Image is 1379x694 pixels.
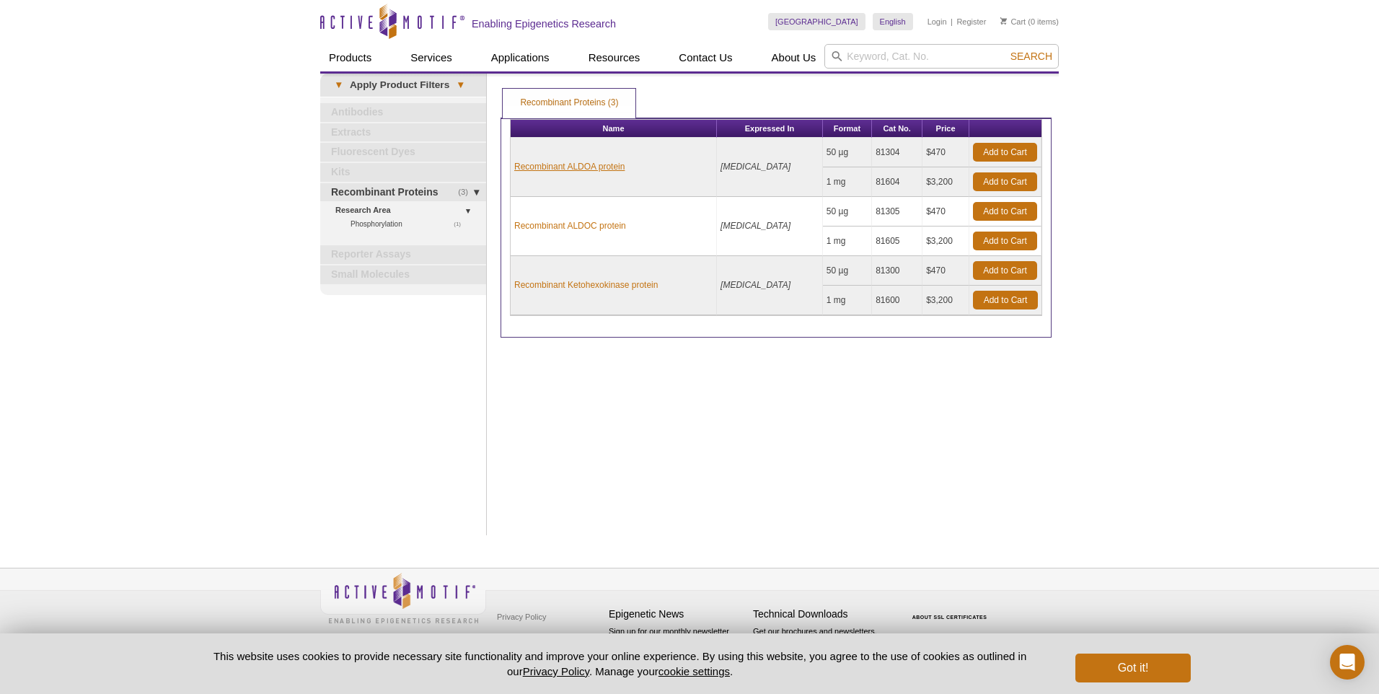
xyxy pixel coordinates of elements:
td: 50 µg [823,138,872,167]
td: $3,200 [922,167,969,197]
i: [MEDICAL_DATA] [721,162,790,172]
a: [GEOGRAPHIC_DATA] [768,13,865,30]
a: Products [320,44,380,71]
img: Your Cart [1000,17,1007,25]
img: Active Motif, [320,568,486,627]
th: Name [511,120,717,138]
a: Login [928,17,947,27]
a: Fluorescent Dyes [320,143,486,162]
td: 1 mg [823,167,872,197]
a: (3)Recombinant Proteins [320,183,486,202]
a: (1)Phosphorylation [351,218,469,230]
a: Add to Cart [973,202,1037,221]
a: Small Molecules [320,265,486,284]
a: Kits [320,163,486,182]
input: Keyword, Cat. No. [824,44,1059,69]
span: ▾ [449,79,472,92]
i: [MEDICAL_DATA] [721,280,790,290]
td: 81304 [872,138,922,167]
td: $470 [922,197,969,227]
a: Add to Cart [973,232,1037,250]
a: Resources [580,44,649,71]
td: 81600 [872,286,922,315]
a: Recombinant Ketohexokinase protein [514,278,658,291]
td: 50 µg [823,197,872,227]
th: Cat No. [872,120,922,138]
button: cookie settings [658,665,730,677]
a: About Us [763,44,825,71]
a: Recombinant ALDOC protein [514,219,626,232]
a: Add to Cart [973,291,1038,309]
a: Privacy Policy [523,665,589,677]
a: Reporter Assays [320,245,486,264]
td: $470 [922,138,969,167]
td: 50 µg [823,256,872,286]
a: ABOUT SSL CERTIFICATES [912,615,987,620]
td: $3,200 [922,227,969,256]
h2: Enabling Epigenetics Research [472,17,616,30]
a: Add to Cart [973,143,1037,162]
a: Antibodies [320,103,486,122]
td: 81300 [872,256,922,286]
span: (3) [458,183,476,202]
li: | [951,13,953,30]
a: Extracts [320,123,486,142]
th: Format [823,120,872,138]
span: (1) [454,218,469,230]
h4: Technical Downloads [753,608,890,620]
a: Recombinant Proteins (3) [503,89,635,118]
div: Open Intercom Messenger [1330,645,1365,680]
a: Services [402,44,461,71]
a: Privacy Policy [493,606,550,628]
td: 1 mg [823,227,872,256]
a: ▾Apply Product Filters▾ [320,74,486,97]
p: Get our brochures and newsletters, or request them by mail. [753,625,890,662]
p: This website uses cookies to provide necessary site functionality and improve your online experie... [188,649,1052,679]
li: (0 items) [1000,13,1059,30]
span: Search [1010,50,1052,62]
h4: Epigenetic News [609,608,746,620]
a: Add to Cart [973,172,1037,191]
a: Add to Cart [973,261,1037,280]
button: Search [1006,50,1057,63]
th: Price [922,120,969,138]
a: English [873,13,913,30]
table: Click to Verify - This site chose Symantec SSL for secure e-commerce and confidential communicati... [897,594,1005,625]
td: 81604 [872,167,922,197]
a: Applications [483,44,558,71]
a: Terms & Conditions [493,628,569,649]
span: ▾ [327,79,350,92]
a: Research Area [335,203,477,218]
td: $470 [922,256,969,286]
td: 81605 [872,227,922,256]
td: 81305 [872,197,922,227]
td: $3,200 [922,286,969,315]
p: Sign up for our monthly newsletter highlighting recent publications in the field of epigenetics. [609,625,746,675]
a: Register [956,17,986,27]
i: [MEDICAL_DATA] [721,221,790,231]
a: Cart [1000,17,1026,27]
th: Expressed In [717,120,823,138]
button: Got it! [1075,654,1191,682]
a: Recombinant ALDOA protein [514,160,625,173]
a: Contact Us [670,44,741,71]
td: 1 mg [823,286,872,315]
